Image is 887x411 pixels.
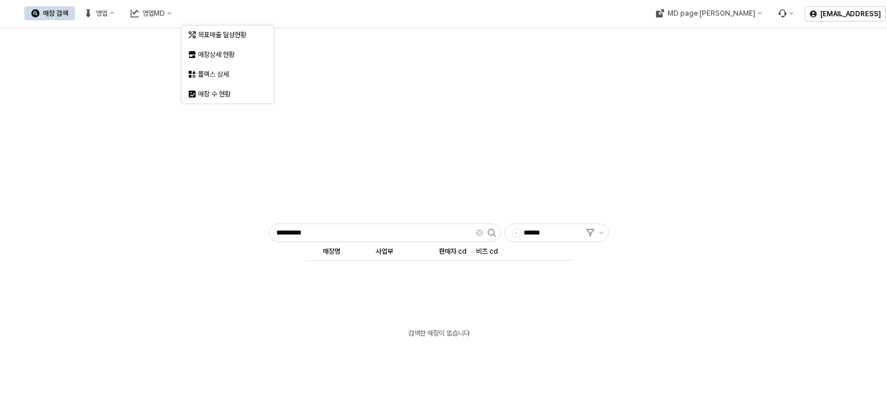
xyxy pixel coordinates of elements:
div: 검색한 매장이 없습니다 [305,261,572,407]
span: 비즈 cd [476,247,498,256]
div: 옵션 선택 [182,25,273,104]
div: 영업 [96,9,107,17]
div: 매장 수 현황 [198,89,259,99]
div: 플렉스 상세 [198,70,259,79]
div: 메뉴 항목 6 [771,6,800,20]
div: MD page [PERSON_NAME] [667,9,755,17]
p: [EMAIL_ADDRESS] [820,9,881,19]
span: - [513,229,521,237]
div: MD page 이동 [648,6,769,20]
button: 맑다 [477,229,484,236]
button: [EMAIL_ADDRESS] [805,6,886,21]
button: 영업MD [124,6,179,20]
div: 매장 검색 [43,9,68,17]
button: 제안 사항 표시 [594,224,608,241]
button: MD page [PERSON_NAME] [648,6,769,20]
div: 목표매출 달성현황 [198,30,259,39]
div: 매장상세 현황 [198,50,259,59]
button: 매장 검색 [24,6,75,20]
button: 영업 [77,6,121,20]
span: 매장명 [323,247,340,256]
span: 사업부 [376,247,393,256]
span: 판매자 cd [439,247,467,256]
div: 영업MD [142,9,165,17]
